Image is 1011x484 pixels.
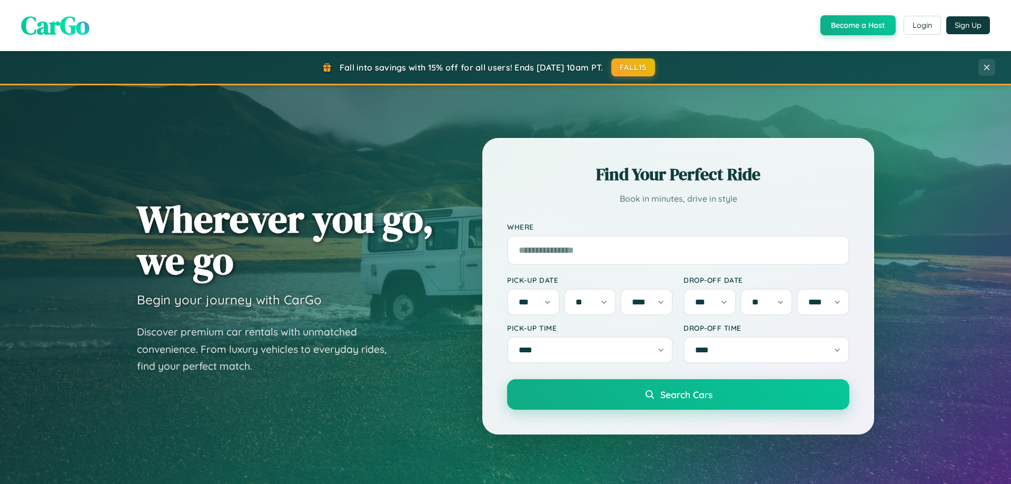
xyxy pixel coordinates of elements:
label: Drop-off Date [683,275,849,284]
p: Book in minutes, drive in style [507,191,849,206]
label: Pick-up Date [507,275,673,284]
button: Login [904,16,941,35]
button: Become a Host [820,15,896,35]
label: Pick-up Time [507,323,673,332]
label: Where [507,222,849,231]
h3: Begin your journey with CarGo [137,292,322,308]
h2: Find Your Perfect Ride [507,163,849,186]
span: Fall into savings with 15% off for all users! Ends [DATE] 10am PT. [340,62,603,73]
button: Sign Up [946,16,990,34]
p: Discover premium car rentals with unmatched convenience. From luxury vehicles to everyday rides, ... [137,323,400,375]
span: CarGo [21,8,90,43]
h1: Wherever you go, we go [137,198,434,281]
button: Search Cars [507,379,849,410]
label: Drop-off Time [683,323,849,332]
button: FALL15 [611,58,656,76]
span: Search Cars [660,389,712,400]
